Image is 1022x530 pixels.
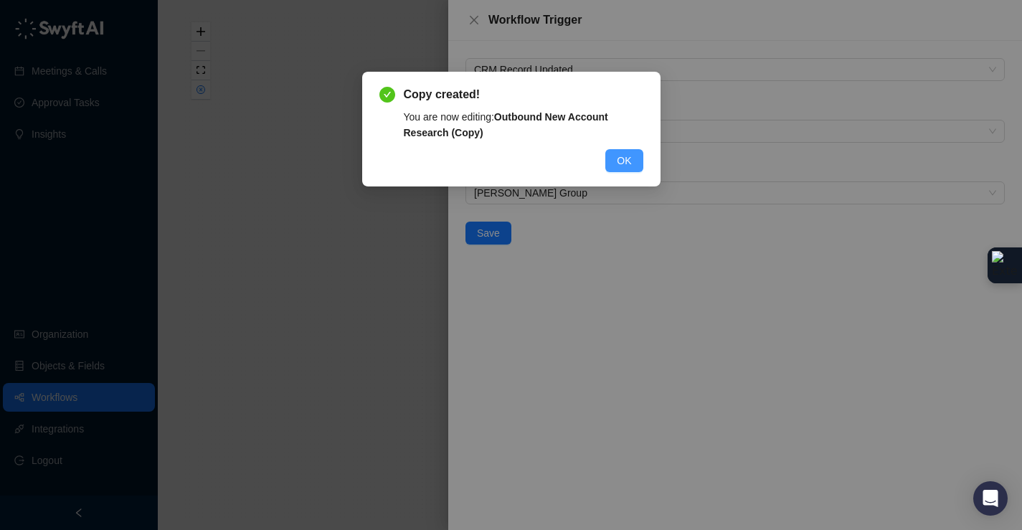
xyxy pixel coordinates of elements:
[404,111,608,138] b: Outbound New Account Research (Copy)
[973,481,1008,516] div: Open Intercom Messenger
[992,251,1018,280] img: Extension Icon
[605,149,643,172] button: OK
[404,86,643,103] span: Copy created!
[404,111,608,138] span: You are now editing:
[617,153,631,169] span: OK
[379,87,395,103] span: check-circle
